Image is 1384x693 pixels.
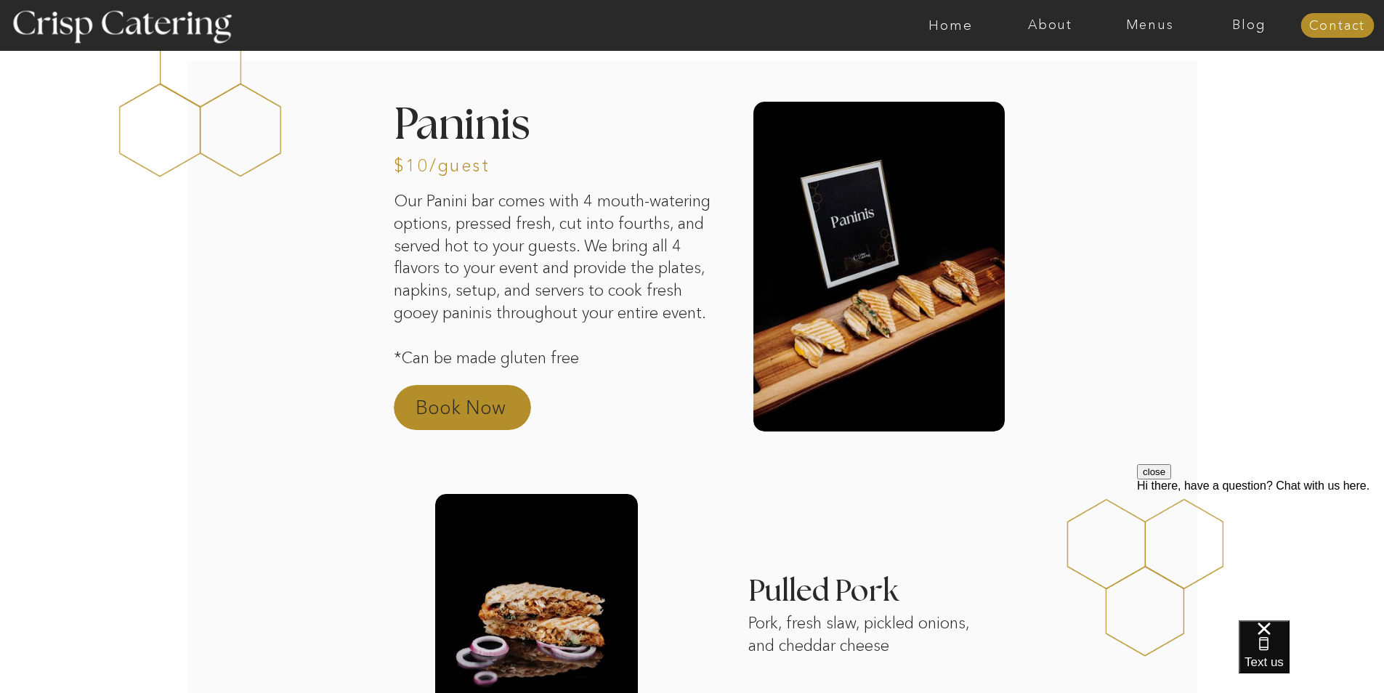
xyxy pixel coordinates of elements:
iframe: podium webchat widget prompt [1137,464,1384,639]
a: Book Now [416,394,543,429]
h3: $10/guest [394,157,477,171]
a: Contact [1300,19,1374,33]
a: Blog [1199,18,1299,33]
a: About [1000,18,1100,33]
h3: Pulled Pork [748,577,1212,591]
a: Menus [1100,18,1199,33]
p: Pork, fresh slaw, pickled onions, and cheddar cheese [748,612,990,668]
a: Home [901,18,1000,33]
p: Our Panini bar comes with 4 mouth-watering options, pressed fresh, cut into fourths, and served h... [394,190,716,392]
h2: Paninis [394,104,673,142]
iframe: podium webchat widget bubble [1239,620,1384,693]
